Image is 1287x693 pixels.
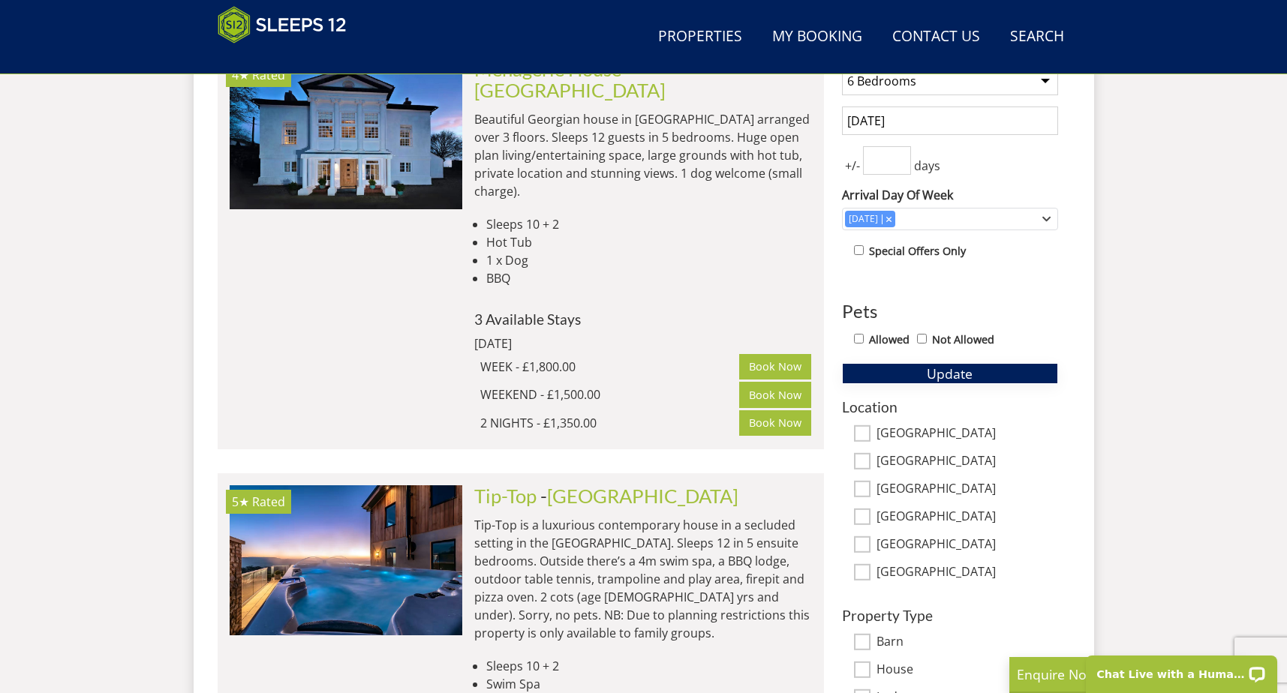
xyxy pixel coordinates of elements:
li: Sleeps 10 + 2 [486,657,812,675]
label: [GEOGRAPHIC_DATA] [877,454,1058,470]
p: Enquire Now [1017,664,1242,684]
h3: Location [842,399,1058,415]
div: [DATE] [845,212,882,226]
img: menagerie-holiday-home-devon-accomodation-sleeps-5.original.jpg [230,58,462,208]
a: My Booking [766,20,868,54]
span: days [911,157,943,175]
iframe: LiveChat chat widget [1076,646,1287,693]
p: Beautiful Georgian house in [GEOGRAPHIC_DATA] arranged over 3 floors. Sleeps 12 guests in 5 bedro... [474,110,812,200]
label: Allowed [869,331,910,348]
a: Tip-Top [474,484,537,507]
span: - [540,484,738,507]
span: Rated [252,67,285,83]
a: Book Now [739,354,811,379]
a: Contact Us [886,20,986,54]
label: [GEOGRAPHIC_DATA] [877,426,1058,442]
label: Not Allowed [932,331,994,348]
span: Tip-Top has a 5 star rating under the Quality in Tourism Scheme [232,493,249,510]
a: Properties [652,20,748,54]
input: Arrival Date [842,106,1058,135]
li: BBQ [486,269,812,287]
label: [GEOGRAPHIC_DATA] [877,537,1058,553]
h3: Pets [842,301,1058,321]
div: WEEK - £1,800.00 [480,358,740,376]
a: Book Now [739,382,811,407]
button: Update [842,363,1058,384]
a: Search [1004,20,1070,54]
span: +/- [842,157,863,175]
label: Barn [877,634,1058,651]
label: [GEOGRAPHIC_DATA] [877,481,1058,498]
li: Sleeps 10 + 2 [486,215,812,233]
div: WEEKEND - £1,500.00 [480,385,740,403]
a: 5★ Rated [230,485,462,635]
label: [GEOGRAPHIC_DATA] [877,565,1058,581]
h3: Property Type [842,607,1058,623]
a: [GEOGRAPHIC_DATA] [474,79,666,101]
div: 2 NIGHTS - £1,350.00 [480,414,740,432]
span: Rated [252,493,285,510]
span: Menagerie House has a 4 star rating under the Quality in Tourism Scheme [232,67,249,83]
a: [GEOGRAPHIC_DATA] [547,484,738,507]
label: House [877,662,1058,679]
li: Swim Spa [486,675,812,693]
div: [DATE] [474,334,677,352]
label: [GEOGRAPHIC_DATA] [877,509,1058,526]
img: tip-top-holiday-home-devon-sleeps-10-hot-tub.original.jpg [230,485,462,635]
span: - [474,58,666,101]
img: Sleeps 12 [218,6,347,43]
a: 4★ Rated [230,58,462,208]
h4: 3 Available Stays [474,311,812,327]
li: 1 x Dog [486,251,812,269]
iframe: Customer reviews powered by Trustpilot [210,52,368,65]
a: Book Now [739,410,811,436]
p: Tip-Top is a luxurious contemporary house in a secluded setting in the [GEOGRAPHIC_DATA]. Sleeps ... [474,516,812,642]
label: Arrival Day Of Week [842,186,1058,204]
li: Hot Tub [486,233,812,251]
label: Special Offers Only [869,243,966,259]
span: Update [927,364,973,382]
div: Combobox [842,208,1058,230]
